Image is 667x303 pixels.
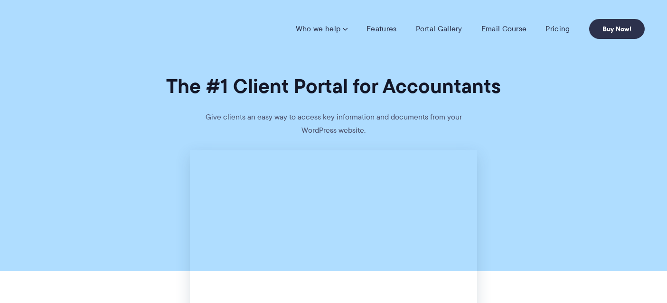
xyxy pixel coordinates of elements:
[366,24,396,34] a: Features
[481,24,527,34] a: Email Course
[191,110,476,150] p: Give clients an easy way to access key information and documents from your WordPress website.
[416,24,462,34] a: Portal Gallery
[589,19,645,39] a: Buy Now!
[296,24,348,34] a: Who we help
[545,24,570,34] a: Pricing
